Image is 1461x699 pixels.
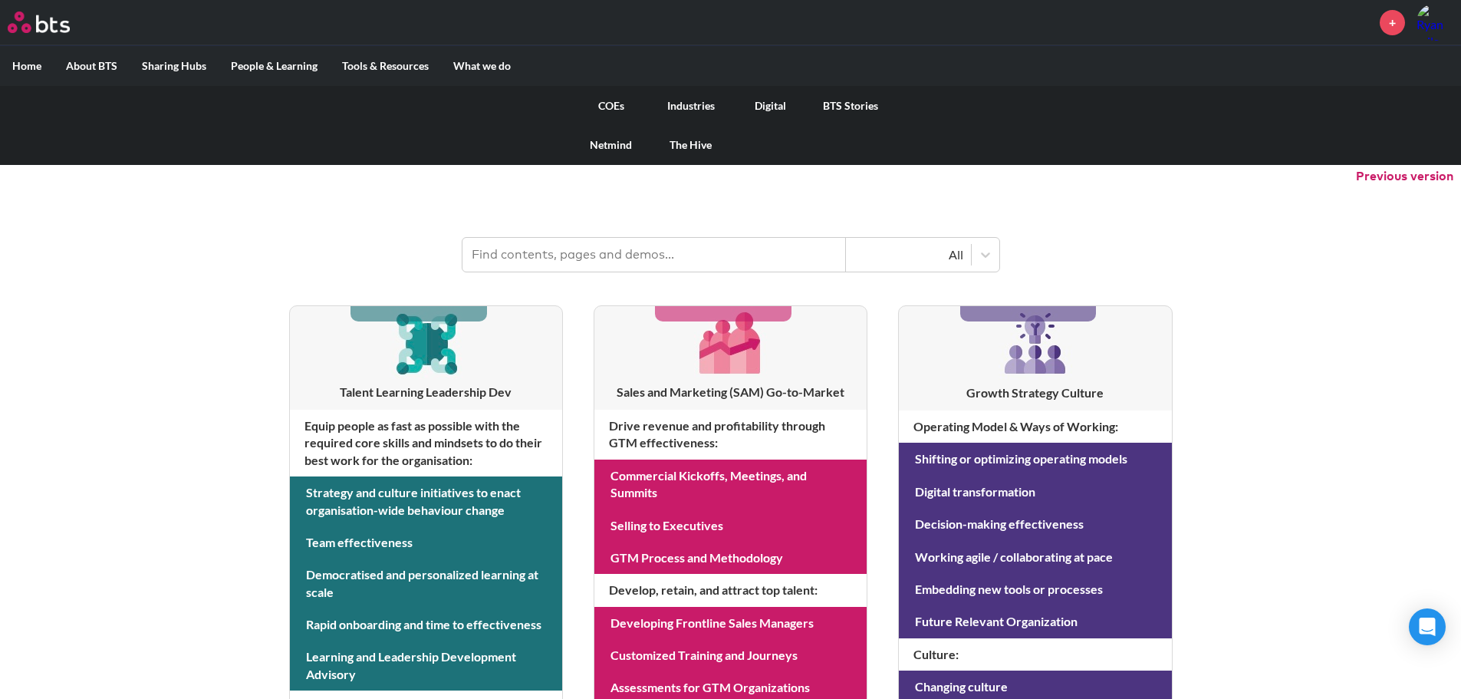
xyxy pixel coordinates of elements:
[899,384,1171,401] h3: Growth Strategy Culture
[462,238,846,272] input: Find contents, pages and demos...
[899,410,1171,443] h4: Operating Model & Ways of Working :
[219,46,330,86] label: People & Learning
[694,306,767,379] img: [object Object]
[594,384,867,401] h3: Sales and Marketing (SAM) Go-to-Market
[1356,168,1453,185] button: Previous version
[54,46,130,86] label: About BTS
[899,638,1171,671] h4: Culture :
[854,246,963,263] div: All
[1417,4,1453,41] a: Profile
[390,306,462,379] img: [object Object]
[1417,4,1453,41] img: Ryan Stiles
[290,384,562,401] h3: Talent Learning Leadership Dev
[8,12,70,33] img: BTS Logo
[130,46,219,86] label: Sharing Hubs
[1380,10,1405,35] a: +
[594,574,867,606] h4: Develop, retain, and attract top talent :
[594,410,867,460] h4: Drive revenue and profitability through GTM effectiveness :
[441,46,523,86] label: What we do
[330,46,441,86] label: Tools & Resources
[1409,608,1446,645] div: Open Intercom Messenger
[8,12,98,33] a: Go home
[290,410,562,476] h4: Equip people as fast as possible with the required core skills and mindsets to do their best work...
[999,306,1072,380] img: [object Object]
